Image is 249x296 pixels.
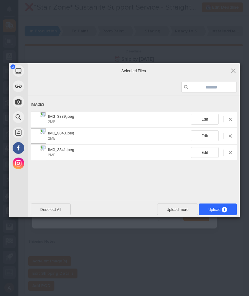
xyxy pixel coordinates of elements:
[48,120,55,124] span: 2MB
[191,147,219,158] span: Edit
[230,67,237,74] span: Click here or hit ESC to close picker
[46,147,191,158] span: IMG_3841.jpeg
[31,112,46,127] img: d5b50a03-5529-496e-b9cd-b0eed42f1e64
[191,114,219,125] span: Edit
[31,145,46,160] img: a04560f7-2791-4975-b0d5-c1d92b89c716
[31,99,237,110] div: Images
[10,64,15,69] span: 3
[191,130,219,141] span: Edit
[9,79,83,94] div: Link (URL)
[199,203,237,215] span: Upload
[31,128,46,144] img: 934e9f9b-4215-43ae-abd4-15cc721f5116
[208,207,227,212] span: Upload
[46,114,191,124] span: IMG_3839.jpeg
[48,136,55,141] span: 2MB
[222,207,227,212] span: 3
[9,94,83,109] div: Take Photo
[48,131,74,135] span: IMG_3840.jpeg
[48,147,74,152] span: IMG_3841.jpeg
[9,63,83,79] div: My Device
[31,203,71,215] span: Deselect All
[48,114,74,119] span: IMG_3839.jpeg
[157,203,198,215] span: Upload more
[46,131,191,141] span: IMG_3840.jpeg
[9,125,83,140] div: Unsplash
[9,109,83,125] div: Web Search
[72,68,195,74] span: Selected Files
[48,153,55,157] span: 2MB
[9,140,83,156] div: Facebook
[9,156,83,171] div: Instagram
